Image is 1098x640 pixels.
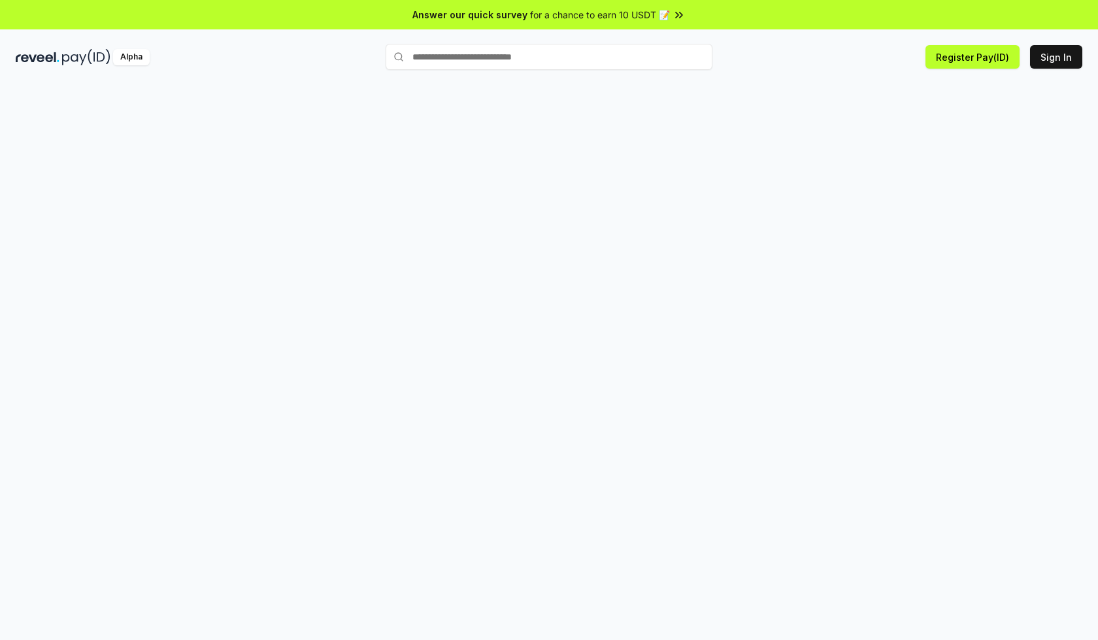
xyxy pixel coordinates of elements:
[62,49,110,65] img: pay_id
[16,49,59,65] img: reveel_dark
[113,49,150,65] div: Alpha
[412,8,527,22] span: Answer our quick survey
[925,45,1020,69] button: Register Pay(ID)
[1030,45,1082,69] button: Sign In
[530,8,670,22] span: for a chance to earn 10 USDT 📝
